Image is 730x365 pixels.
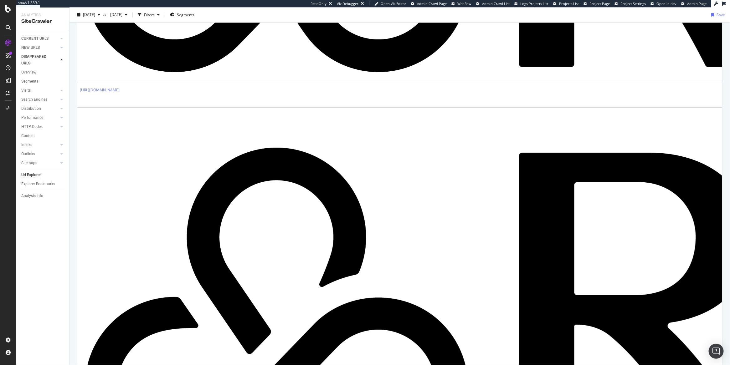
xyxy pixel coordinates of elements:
a: Inlinks [21,142,59,148]
div: Analytics [21,13,64,18]
a: Project Settings [614,1,646,6]
div: Overview [21,69,36,76]
div: Search Engines [21,96,47,103]
div: ReadOnly: [311,1,327,6]
a: Explorer Bookmarks [21,181,65,187]
div: Analysis Info [21,193,43,199]
div: HTTP Codes [21,124,43,130]
a: Admin Crawl Page [411,1,447,6]
a: Open Viz Editor [374,1,406,6]
a: Sitemaps [21,160,59,166]
a: Open in dev [650,1,676,6]
div: SiteCrawler [21,18,64,25]
a: [URL][DOMAIN_NAME] [80,87,120,93]
a: Search Engines [21,96,59,103]
a: HTTP Codes [21,124,59,130]
span: Projects List [559,1,579,6]
div: Url Explorer [21,172,41,178]
div: Inlinks [21,142,32,148]
a: Outlinks [21,151,59,157]
div: Visits [21,87,31,94]
a: Admin Crawl List [476,1,510,6]
button: Segments [167,10,197,20]
a: Project Page [583,1,610,6]
a: Projects List [553,1,579,6]
a: Webflow [451,1,471,6]
div: CURRENT URLS [21,35,49,42]
a: Distribution [21,105,59,112]
div: Sitemaps [21,160,37,166]
div: Segments [21,78,38,85]
a: CURRENT URLS [21,35,59,42]
span: Admin Crawl Page [417,1,447,6]
div: Content [21,133,35,139]
span: Admin Page [687,1,707,6]
a: NEW URLS [21,44,59,51]
a: Overview [21,69,65,76]
div: Performance [21,114,43,121]
span: vs [103,12,108,17]
div: Explorer Bookmarks [21,181,55,187]
button: [DATE] [75,10,103,20]
span: Admin Crawl List [482,1,510,6]
a: Analysis Info [21,193,65,199]
div: Outlinks [21,151,35,157]
div: Open Intercom Messenger [709,344,724,359]
div: Distribution [21,105,41,112]
div: Save [717,12,725,18]
span: Open Viz Editor [381,1,406,6]
a: Segments [21,78,65,85]
a: Url Explorer [21,172,65,178]
button: Save [709,10,725,20]
div: Viz Debugger: [337,1,359,6]
span: Project Settings [620,1,646,6]
span: Logs Projects List [520,1,548,6]
span: 2025 Oct. 9th [83,12,95,18]
button: [DATE] [108,10,130,20]
span: Webflow [457,1,471,6]
span: Project Page [589,1,610,6]
div: NEW URLS [21,44,40,51]
span: Open in dev [656,1,676,6]
a: Content [21,133,65,139]
a: DISAPPEARED URLS [21,53,59,67]
span: Segments [177,12,194,18]
a: Logs Projects List [514,1,548,6]
a: Performance [21,114,59,121]
div: DISAPPEARED URLS [21,53,53,67]
a: Visits [21,87,59,94]
div: Filters [144,12,155,18]
a: Admin Page [681,1,707,6]
button: Filters [135,10,162,20]
span: 2025 Sep. 20th [108,12,122,18]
